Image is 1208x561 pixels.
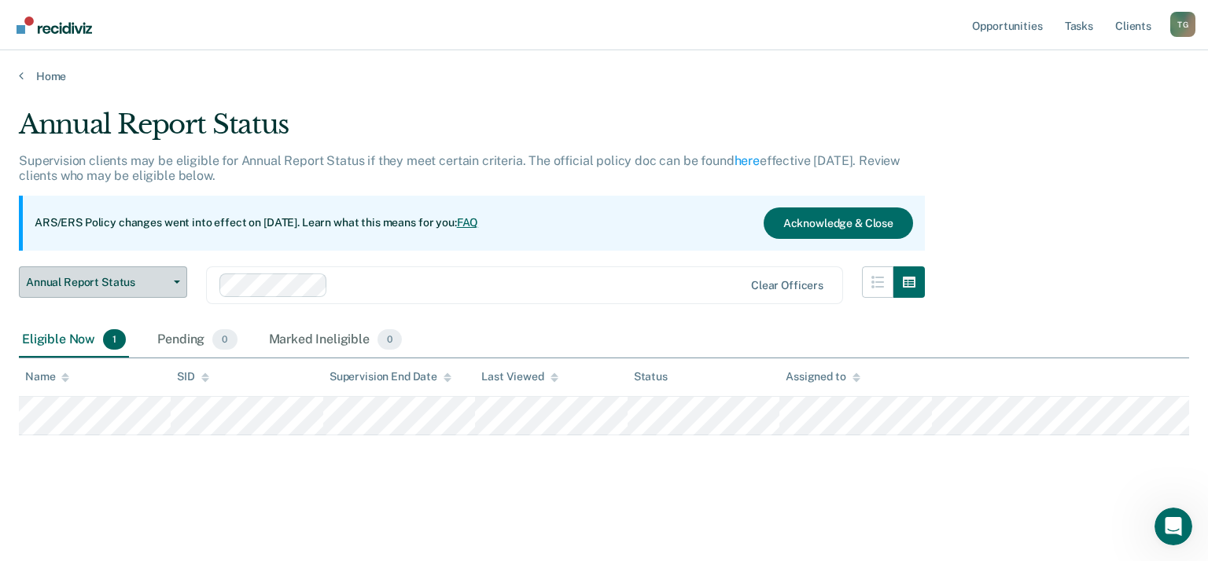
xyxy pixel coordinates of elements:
[19,323,129,357] div: Eligible Now1
[377,329,402,350] span: 0
[751,279,823,292] div: Clear officers
[212,329,237,350] span: 0
[457,216,479,229] a: FAQ
[25,370,69,383] div: Name
[1170,12,1195,37] button: Profile dropdown button
[103,329,126,350] span: 1
[330,370,451,383] div: Supervision End Date
[481,370,558,383] div: Last Viewed
[19,108,925,153] div: Annual Report Status
[154,323,240,357] div: Pending0
[764,207,913,239] button: Acknowledge & Close
[1170,12,1195,37] div: T G
[26,276,168,289] span: Annual Report Status
[735,153,760,168] a: here
[1155,508,1192,545] iframe: Intercom live chat
[19,69,1189,83] a: Home
[19,266,187,298] button: Annual Report Status
[17,16,92,34] img: Recidiviz
[634,370,668,383] div: Status
[177,370,209,383] div: SID
[266,323,406,357] div: Marked Ineligible0
[35,215,478,231] p: ARS/ERS Policy changes went into effect on [DATE]. Learn what this means for you:
[19,153,900,183] p: Supervision clients may be eligible for Annual Report Status if they meet certain criteria. The o...
[786,370,860,383] div: Assigned to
